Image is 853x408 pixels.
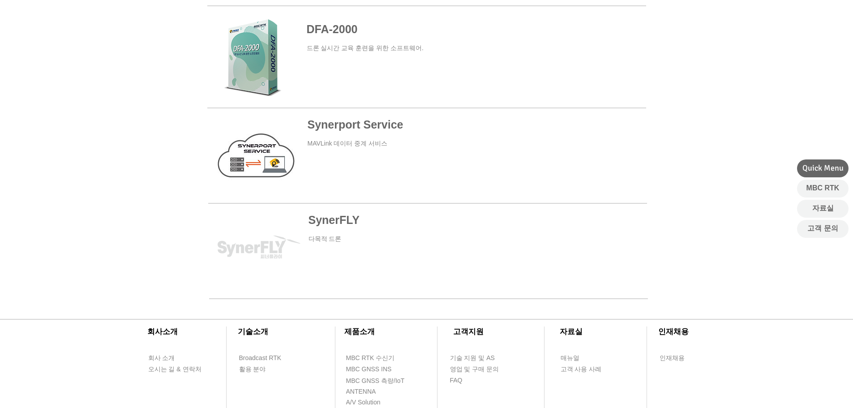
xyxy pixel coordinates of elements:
span: ​회사소개 [147,327,178,336]
span: FAQ [450,376,463,385]
a: 자료실 [797,200,849,218]
span: ​인재채용 [658,327,689,336]
span: 기술 지원 및 AS [450,354,495,363]
a: MBC GNSS 측량/IoT [346,375,424,387]
a: 기술 지원 및 AS [450,352,517,364]
a: 인재채용 [659,352,702,364]
iframe: Wix Chat [750,369,853,408]
a: A/V Solution [346,397,397,408]
a: MBC GNSS INS [346,364,402,375]
a: 매뉴얼 [560,352,612,364]
span: MBC RTK [806,183,840,193]
a: FAQ [450,375,501,386]
a: 고객 사용 사례 [560,364,612,375]
a: 활용 분야 [239,364,290,375]
a: MBC RTK [797,180,849,198]
a: 회사 소개 [148,352,199,364]
a: 영업 및 구매 문의 [450,364,501,375]
a: ANTENNA [346,386,397,397]
span: MBC RTK 수신기 [346,354,395,363]
div: Quick Menu [797,159,849,177]
span: Broadcast RTK [239,354,282,363]
span: 자료실 [812,203,834,213]
a: Broadcast RTK [239,352,290,364]
span: ANTENNA [346,387,376,396]
span: MBC GNSS INS [346,365,392,374]
span: MBC GNSS 측량/IoT [346,377,405,386]
span: ​고객지원 [453,327,484,336]
span: 활용 분야 [239,365,266,374]
span: ​제품소개 [344,327,375,336]
span: ​자료실 [560,327,583,336]
span: 영업 및 구매 문의 [450,365,499,374]
span: 오시는 길 & 연락처 [148,365,201,374]
span: Quick Menu [802,163,844,174]
span: 고객 문의 [807,223,838,233]
a: 고객 문의 [797,220,849,238]
span: 회사 소개 [148,354,175,363]
a: 오시는 길 & 연락처 [148,364,208,375]
span: 매뉴얼 [561,354,579,363]
a: MBC RTK 수신기 [346,352,413,364]
span: A/V Solution [346,398,381,407]
span: 고객 사용 사례 [561,365,602,374]
span: ​기술소개 [238,327,268,336]
span: 인재채용 [660,354,685,363]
